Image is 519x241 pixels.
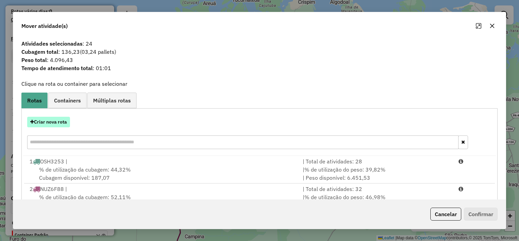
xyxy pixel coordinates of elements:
div: | | Peso disponível: 6.451,53 [299,165,454,182]
i: Porcentagens após mover as atividades: Cubagem: 92,66% Peso: 85,20% [459,186,463,192]
div: Cubagem disponível: 160,90 [25,193,299,209]
strong: Atividades selecionadas [21,40,83,47]
div: 2 NUZ6F88 | [25,185,299,193]
span: Mover atividade(s) [21,22,68,30]
strong: Cubagem total [21,48,58,55]
span: % de utilização do peso: 39,82% [304,166,386,173]
button: Cancelar [430,208,461,221]
span: (03,24 pallets) [80,48,116,55]
i: Porcentagens após mover as atividades: Cubagem: 84,87% Peso: 78,03% [459,159,463,164]
div: | Total de atividades: 32 [299,185,454,193]
span: Containers [54,98,81,103]
span: Múltiplas rotas [93,98,131,103]
span: % de utilização do peso: 46,98% [304,194,386,200]
span: Rotas [27,98,42,103]
span: : 24 [17,39,502,48]
div: | Total de atividades: 28 [299,157,454,165]
span: : 4.096,43 [17,56,502,64]
strong: Tempo de atendimento total [21,65,93,71]
span: : 136,23 [17,48,502,56]
button: Criar nova rota [27,117,70,127]
span: : 01:01 [17,64,502,72]
button: Maximize [473,20,484,31]
span: % de utilização da cubagem: 44,32% [39,166,131,173]
strong: Peso total [21,57,47,63]
div: Cubagem disponível: 187,07 [25,165,299,182]
div: 1 OSH3253 | [25,157,299,165]
div: | | Peso disponível: 5.683,35 [299,193,454,209]
label: Clique na rota ou container para selecionar [21,80,127,88]
span: % de utilização da cubagem: 52,11% [39,194,131,200]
